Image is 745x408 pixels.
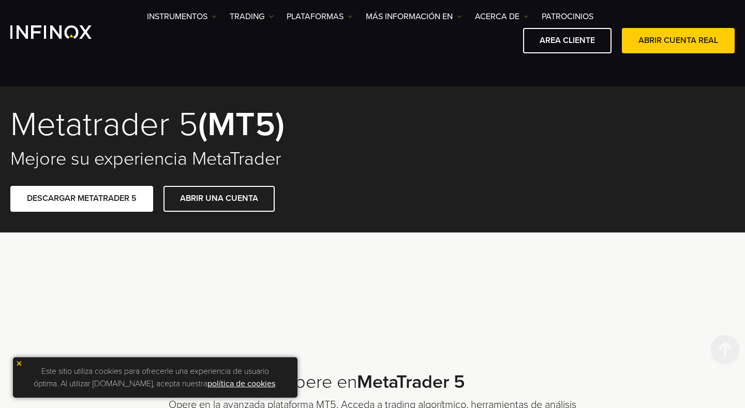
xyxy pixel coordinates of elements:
[366,10,462,23] a: Más información en
[10,107,358,142] h1: Metatrader 5
[147,10,217,23] a: Instrumentos
[18,362,292,392] p: Este sitio utiliza cookies para ofrecerle una experiencia de usuario óptima. Al utilizar [DOMAIN_...
[163,186,275,211] a: ABRIR UNA CUENTA
[10,25,116,39] a: INFINOX Logo
[10,148,358,170] h2: Mejore su experiencia MetaTrader
[542,10,593,23] a: Patrocinios
[10,186,153,211] a: DESCARGAR METATRADER 5
[166,371,579,394] h2: Opere en
[512,121,667,198] img: Meta Trader 5
[198,104,285,145] strong: (MT5)
[287,10,353,23] a: PLATAFORMAS
[230,10,274,23] a: TRADING
[523,28,612,53] a: AREA CLIENTE
[207,378,275,389] a: política de cookies
[16,360,23,367] img: yellow close icon
[295,276,450,354] img: Meta Trader 5 logo
[475,10,529,23] a: ACERCA DE
[622,28,735,53] a: ABRIR CUENTA REAL
[357,371,465,393] strong: MetaTrader 5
